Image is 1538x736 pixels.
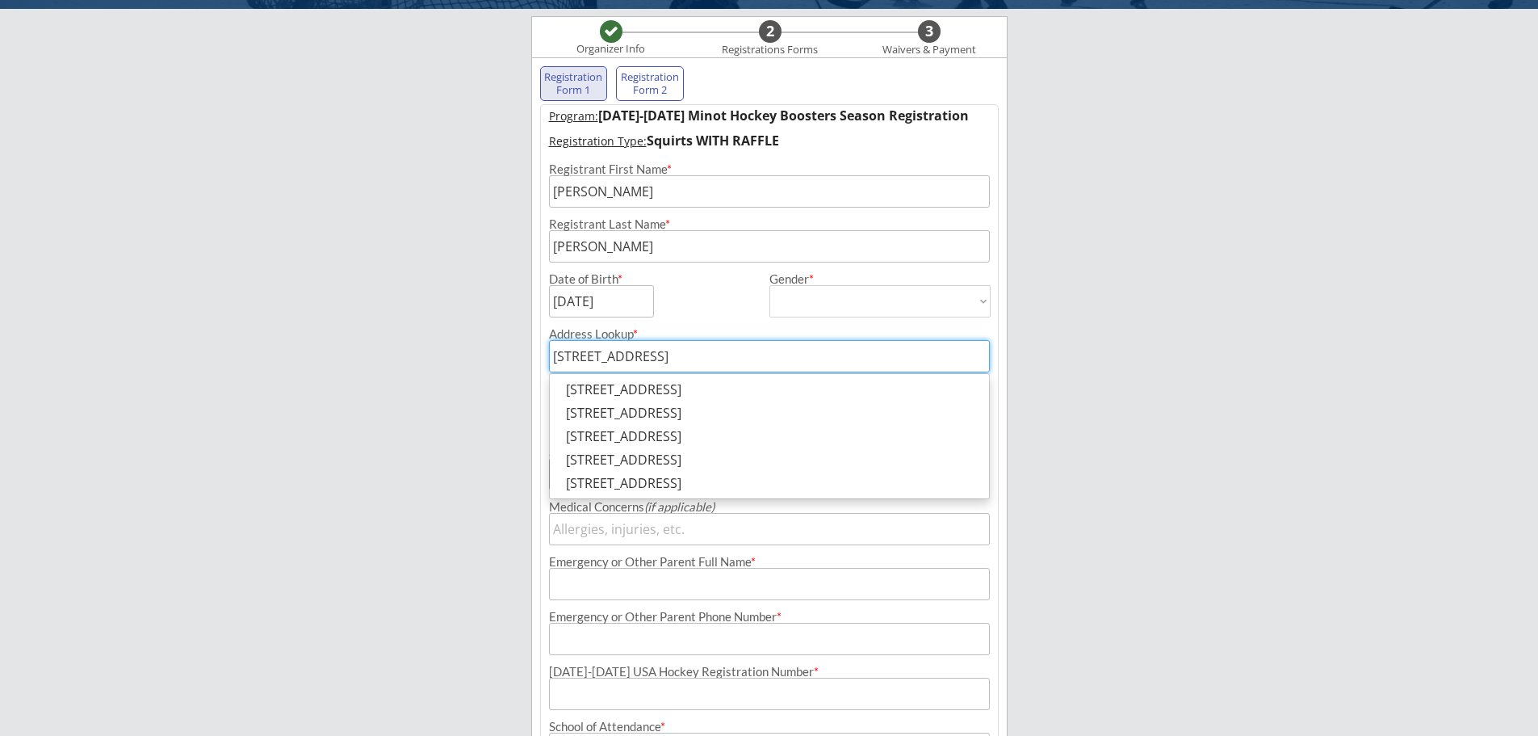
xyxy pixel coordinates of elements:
[549,133,647,149] u: Registration Type:
[549,501,990,513] div: Medical Concerns
[550,402,989,425] p: [STREET_ADDRESS]
[567,43,656,56] div: Organizer Info
[549,163,990,175] div: Registrant First Name
[647,132,779,149] strong: Squirts WITH RAFFLE
[874,44,985,57] div: Waivers & Payment
[549,218,990,230] div: Registrant Last Name
[769,273,991,285] div: Gender
[549,108,598,124] u: Program:
[549,340,990,372] input: Street, City, Province/State
[598,107,969,124] strong: [DATE]-[DATE] Minot Hockey Boosters Season Registration
[549,611,990,623] div: Emergency or Other Parent Phone Number
[550,425,989,448] p: [STREET_ADDRESS]
[550,472,989,495] p: [STREET_ADDRESS]
[550,448,989,472] p: [STREET_ADDRESS]
[918,23,941,40] div: 3
[620,71,680,96] div: Registration Form 2
[544,71,604,96] div: Registration Form 1
[644,499,715,514] em: (if applicable)
[549,328,990,340] div: Address Lookup
[549,721,990,733] div: School of Attendance
[549,273,632,285] div: Date of Birth
[549,513,990,545] input: Allergies, injuries, etc.
[549,556,990,568] div: Emergency or Other Parent Full Name
[549,666,990,678] div: [DATE]-[DATE] USA Hockey Registration Number
[715,44,826,57] div: Registrations Forms
[759,23,782,40] div: 2
[550,378,989,402] p: [STREET_ADDRESS]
